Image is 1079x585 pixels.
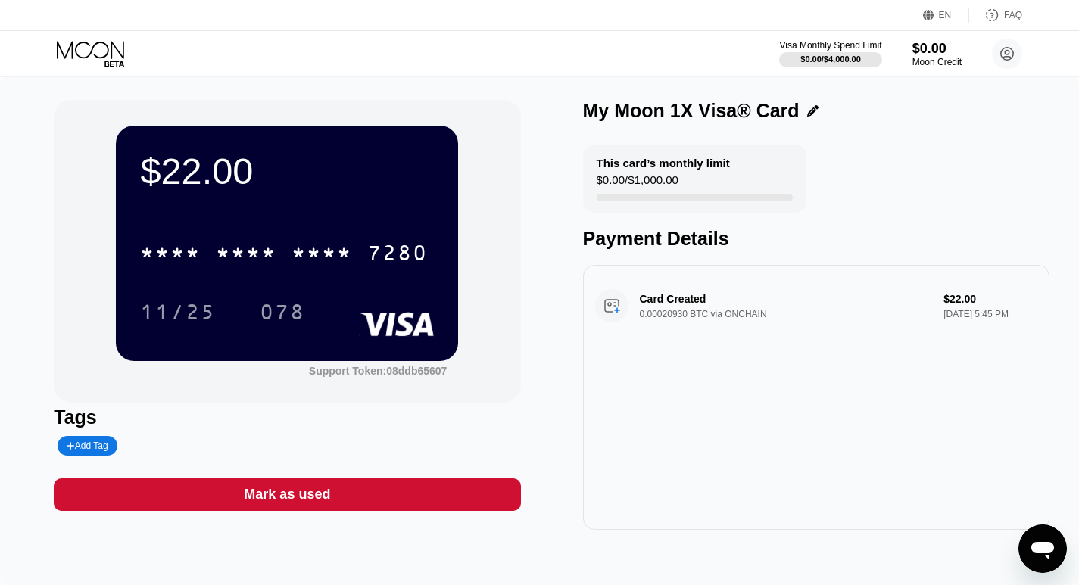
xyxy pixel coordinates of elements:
div: $22.00 [140,150,434,192]
div: $0.00Moon Credit [912,41,962,67]
div: Visa Monthly Spend Limit [779,40,881,51]
div: 7280 [367,243,428,267]
div: Moon Credit [912,57,962,67]
div: $0.00 [912,41,962,57]
div: $0.00 / $4,000.00 [800,54,861,64]
div: FAQ [1004,10,1022,20]
iframe: Button to launch messaging window [1018,524,1067,573]
div: 11/25 [140,302,216,326]
div: Visa Monthly Spend Limit$0.00/$4,000.00 [779,40,881,67]
div: Support Token: 08ddb65607 [309,365,448,377]
div: Tags [54,406,520,428]
div: This card’s monthly limit [597,157,730,170]
div: EN [923,8,969,23]
div: Payment Details [583,228,1049,250]
div: FAQ [969,8,1022,23]
div: Mark as used [54,478,520,511]
div: Add Tag [67,440,108,451]
div: My Moon 1X Visa® Card [583,100,800,122]
div: 078 [260,302,305,326]
div: Mark as used [244,486,330,503]
div: $0.00 / $1,000.00 [597,173,678,194]
div: Add Tag [58,436,117,456]
div: 11/25 [129,293,227,331]
div: 078 [248,293,317,331]
div: Support Token:08ddb65607 [309,365,448,377]
div: EN [939,10,952,20]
